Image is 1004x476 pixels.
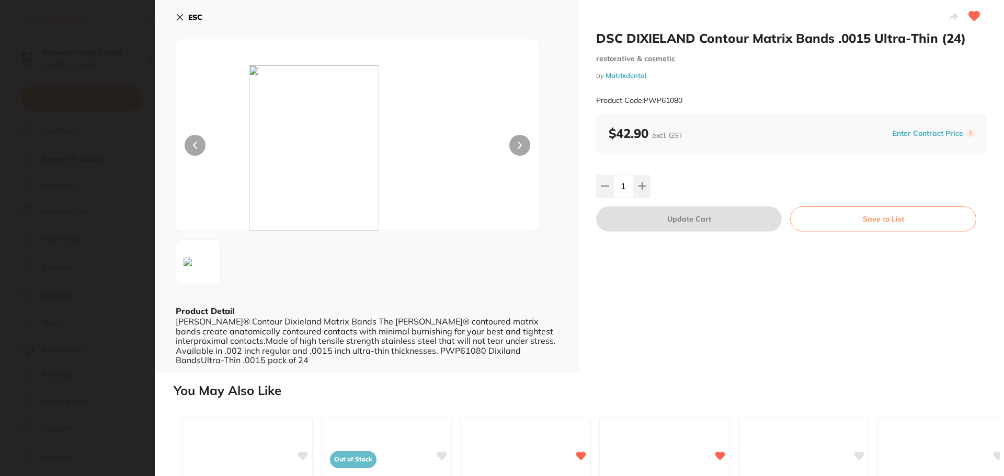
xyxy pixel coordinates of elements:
[330,451,376,468] span: Out of Stock
[596,96,682,105] small: Product Code: PWP61080
[790,206,976,231] button: Save to List
[176,317,558,365] div: [PERSON_NAME]® Contour Dixieland Matrix Bands The [PERSON_NAME]® contoured matrix bands create an...
[606,71,646,79] a: Matrixdental
[609,125,683,141] b: $42.90
[249,65,466,230] img: Zw
[176,8,202,26] button: ESC
[596,54,987,63] small: restorative & cosmetic
[179,253,196,270] img: Zw
[176,306,234,316] b: Product Detail
[966,129,975,137] label: i
[174,384,1000,398] h2: You May Also Like
[596,30,987,46] h2: DSC DIXIELAND Contour Matrix Bands .0015 Ultra-Thin (24)
[596,206,782,231] button: Update Cart
[596,72,987,79] small: by
[652,131,683,140] span: excl. GST
[188,13,202,22] b: ESC
[889,129,966,138] button: Enter Contract Price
